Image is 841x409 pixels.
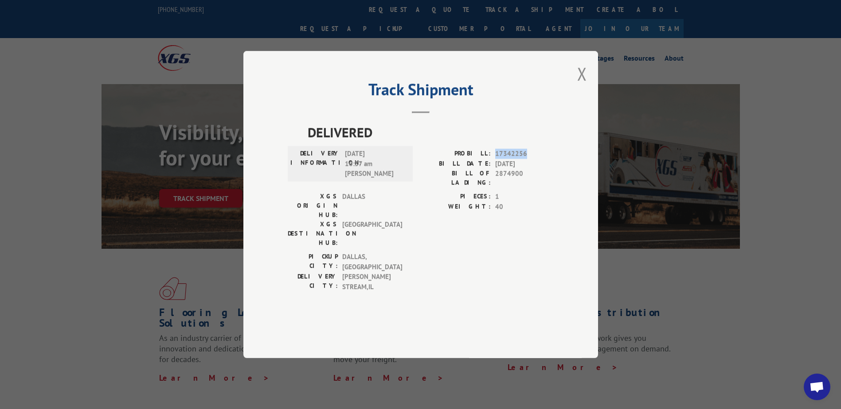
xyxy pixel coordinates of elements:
label: DELIVERY INFORMATION: [290,149,340,179]
label: PIECES: [421,192,491,202]
label: DELIVERY CITY: [288,272,338,292]
span: [PERSON_NAME] STREAM , IL [342,272,402,292]
label: XGS ORIGIN HUB: [288,192,338,220]
button: Close modal [577,62,587,85]
span: 17342256 [495,149,554,159]
span: DALLAS , [GEOGRAPHIC_DATA] [342,252,402,272]
span: [GEOGRAPHIC_DATA] [342,220,402,247]
span: DELIVERED [308,122,554,142]
span: 40 [495,202,554,212]
label: WEIGHT: [421,202,491,212]
span: [DATE] 10:37 am [PERSON_NAME] [345,149,405,179]
span: 2874900 [495,169,554,187]
span: 1 [495,192,554,202]
div: Open chat [804,374,830,400]
span: DALLAS [342,192,402,220]
label: XGS DESTINATION HUB: [288,220,338,247]
span: [DATE] [495,159,554,169]
label: PROBILL: [421,149,491,159]
label: BILL OF LADING: [421,169,491,187]
label: BILL DATE: [421,159,491,169]
h2: Track Shipment [288,83,554,100]
label: PICKUP CITY: [288,252,338,272]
